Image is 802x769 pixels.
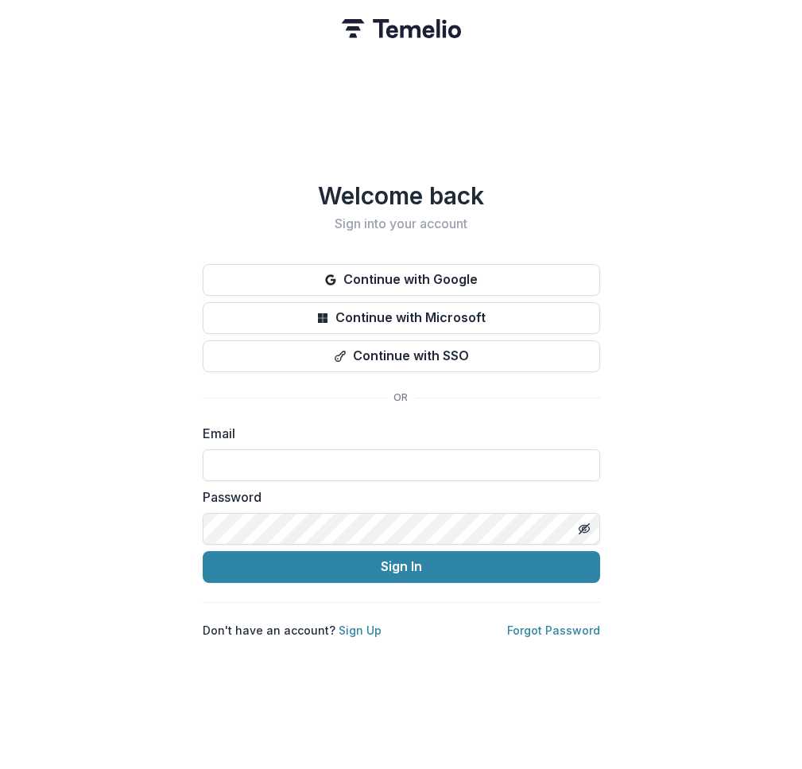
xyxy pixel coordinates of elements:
[203,622,382,639] p: Don't have an account?
[203,181,600,210] h1: Welcome back
[507,623,600,637] a: Forgot Password
[203,302,600,334] button: Continue with Microsoft
[342,19,461,38] img: Temelio
[203,551,600,583] button: Sign In
[571,516,597,542] button: Toggle password visibility
[339,623,382,637] a: Sign Up
[203,264,600,296] button: Continue with Google
[203,340,600,372] button: Continue with SSO
[203,216,600,231] h2: Sign into your account
[203,424,591,443] label: Email
[203,487,591,507] label: Password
